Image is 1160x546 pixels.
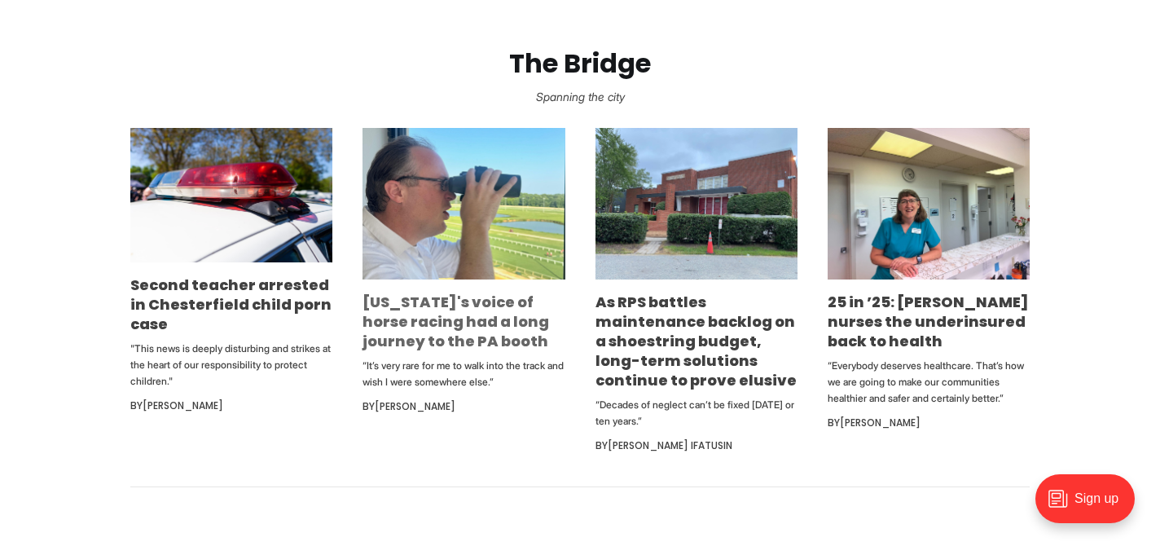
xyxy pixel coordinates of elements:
a: [US_STATE]'s voice of horse racing had a long journey to the PA booth [362,292,549,351]
a: As RPS battles maintenance backlog on a shoestring budget, long-term solutions continue to prove ... [595,292,797,390]
a: [PERSON_NAME] [840,416,921,429]
a: [PERSON_NAME] [375,399,455,413]
img: As RPS battles maintenance backlog on a shoestring budget, long-term solutions continue to prove ... [595,128,797,280]
img: Virginia's voice of horse racing had a long journey to the PA booth [362,128,565,280]
h2: The Bridge [26,49,1134,79]
img: Second teacher arrested in Chesterfield child porn case [130,128,332,262]
a: 25 in ’25: [PERSON_NAME] nurses the underinsured back to health [828,292,1029,351]
p: Spanning the city [26,86,1134,108]
iframe: portal-trigger [1022,466,1160,546]
div: By [828,413,1030,433]
p: “Decades of neglect can’t be fixed [DATE] or ten years.” [595,397,797,429]
p: "This news is deeply disturbing and strikes at the heart of our responsibility to protect children." [130,341,332,390]
div: By [595,436,797,456]
div: By [362,397,565,416]
a: [PERSON_NAME] [143,398,223,412]
a: Second teacher arrested in Chesterfield child porn case [130,275,332,334]
div: By [130,396,332,416]
p: “Everybody deserves healthcare. That’s how we are going to make our communities healthier and saf... [828,358,1030,407]
a: [PERSON_NAME] Ifatusin [608,438,732,452]
p: “It’s very rare for me to walk into the track and wish I were somewhere else.” [362,358,565,390]
img: 25 in ’25: Marilyn Metzler nurses the underinsured back to health [828,128,1030,280]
